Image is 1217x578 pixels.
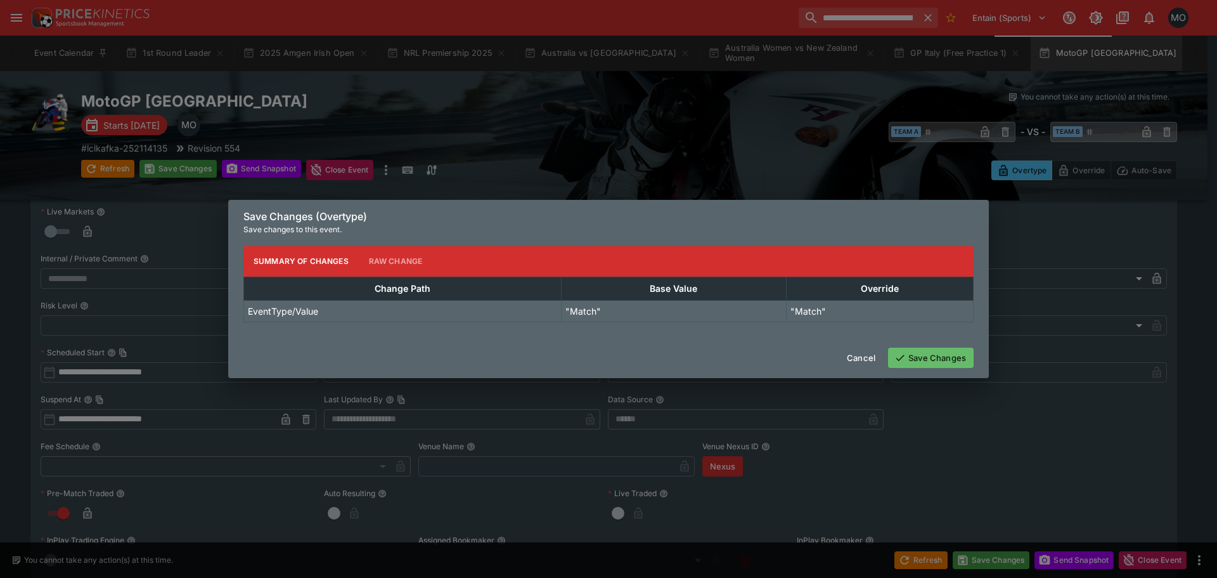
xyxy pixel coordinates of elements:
h6: Save Changes (Overtype) [243,210,974,223]
th: Base Value [561,277,786,300]
td: "Match" [561,300,786,322]
button: Cancel [839,348,883,368]
td: "Match" [787,300,974,322]
button: Summary of Changes [243,246,359,277]
p: Save changes to this event. [243,223,974,236]
p: EventType/Value [248,305,318,318]
button: Save Changes [888,348,974,368]
th: Override [787,277,974,300]
button: Raw Change [359,246,433,277]
th: Change Path [244,277,562,300]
